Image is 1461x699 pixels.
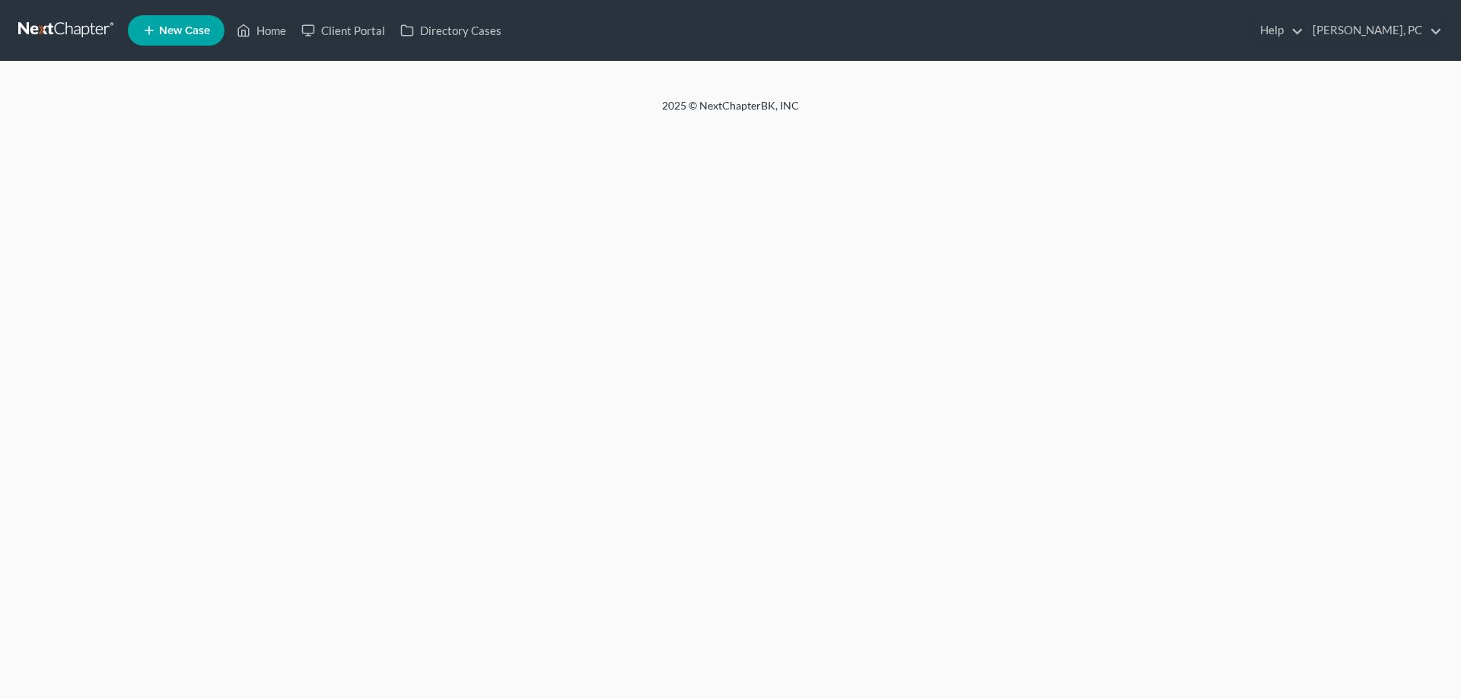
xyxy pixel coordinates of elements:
[294,17,393,44] a: Client Portal
[393,17,509,44] a: Directory Cases
[128,15,224,46] new-legal-case-button: New Case
[1253,17,1303,44] a: Help
[229,17,294,44] a: Home
[1305,17,1442,44] a: [PERSON_NAME], PC
[297,98,1164,126] div: 2025 © NextChapterBK, INC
